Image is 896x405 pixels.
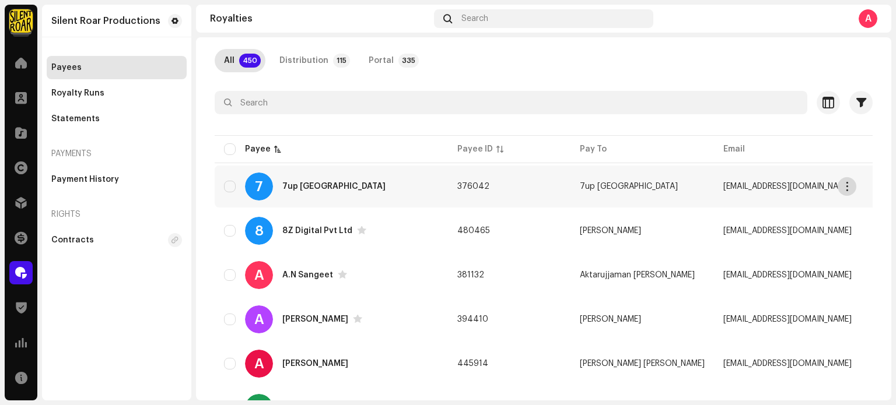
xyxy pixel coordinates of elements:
[51,89,104,98] div: Royalty Runs
[47,168,187,191] re-m-nav-item: Payment History
[47,56,187,79] re-m-nav-item: Payees
[723,360,852,368] span: info@aaronenglish.com
[51,235,94,245] div: Contracts
[457,360,488,368] span: 445914
[859,9,877,28] div: A
[282,182,386,191] div: 7up Pakistan
[457,227,490,235] span: 480465
[580,182,678,191] span: 7up Pakistan
[9,9,33,33] img: fcfd72e7-8859-4002-b0df-9a7058150634
[245,261,273,289] div: A
[398,54,419,68] p-badge: 335
[333,54,350,68] p-badge: 115
[245,305,273,333] div: A
[282,360,348,368] div: Aaron English
[245,217,273,245] div: 8
[245,143,271,155] div: Payee
[47,228,187,252] re-m-nav-item: Contracts
[580,271,695,279] span: Aktarujjaman Munshi
[47,200,187,228] re-a-nav-header: Rights
[279,49,328,72] div: Distribution
[51,16,160,26] div: Silent Roar Productions
[51,114,100,124] div: Statements
[282,227,352,235] div: 8Z Digital Pvt Ltd
[580,227,641,235] span: Shahzad Zafar
[47,140,187,168] re-a-nav-header: Payments
[239,54,261,68] p-badge: 450
[580,360,705,368] span: Aaron Bruce English
[245,350,273,378] div: A
[461,14,488,23] span: Search
[457,182,489,191] span: 376042
[457,315,488,323] span: 394410
[224,49,235,72] div: All
[580,315,641,323] span: Aarohan Malla
[51,63,82,72] div: Payees
[47,107,187,131] re-m-nav-item: Statements
[215,91,807,114] input: Search
[282,315,348,323] div: Aarohon Malla
[51,175,119,184] div: Payment History
[282,271,333,279] div: A.N Sangeet
[723,315,852,323] span: aarohanmalla16@gmail.com
[369,49,394,72] div: Portal
[723,182,852,191] span: tehseen.fatima@alt-story.com
[245,172,273,200] div: 7
[47,82,187,105] re-m-nav-item: Royalty Runs
[723,271,852,279] span: ansangeet0@gmail.com
[457,271,484,279] span: 381132
[210,14,429,23] div: Royalties
[457,143,493,155] div: Payee ID
[723,227,852,235] span: zaffarstudiomultan@gmail.com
